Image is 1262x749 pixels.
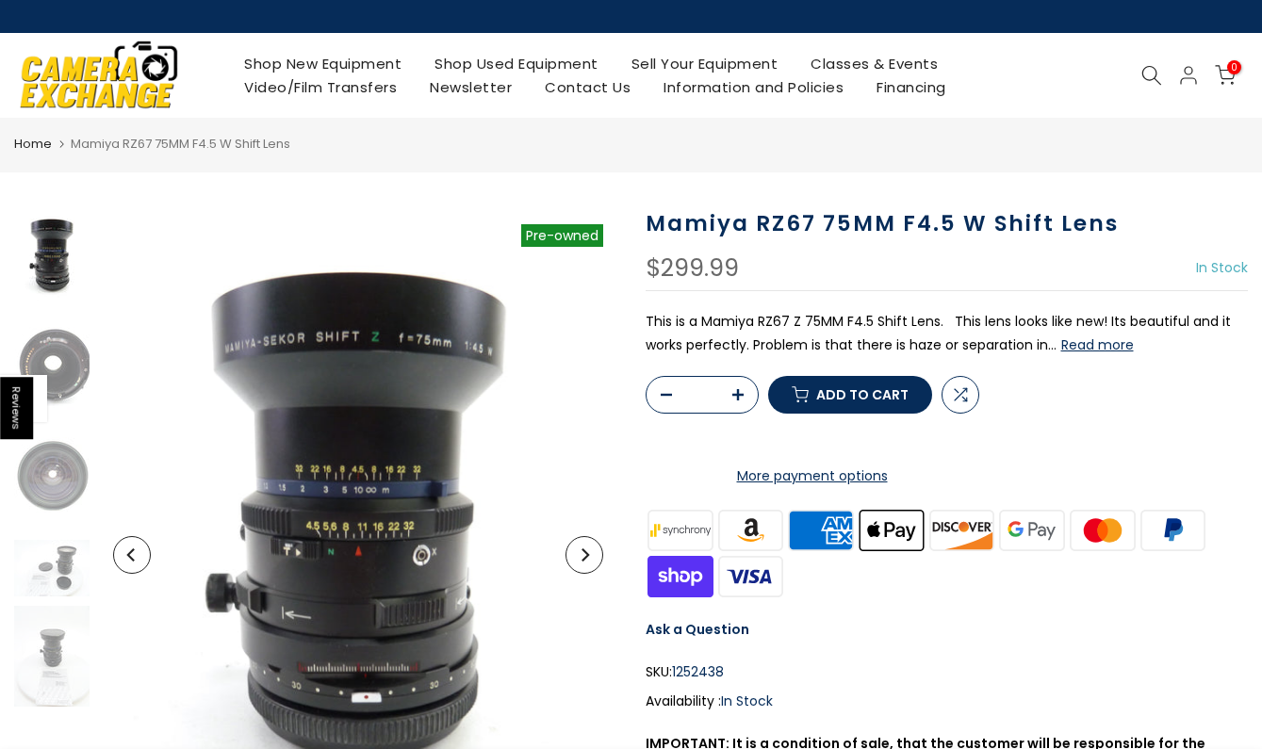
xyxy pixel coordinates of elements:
[926,507,997,553] img: discover
[646,210,1249,237] h1: Mamiya RZ67 75MM F4.5 W Shift Lens
[529,75,647,99] a: Contact Us
[715,507,786,553] img: amazon payments
[14,210,90,311] img: Mamiya RZ67 75MM F4.5 W Shift Lens Medium Format Equipment - Medium Format Lenses - Mamiya RZ 67 ...
[1196,258,1248,277] span: In Stock
[414,75,529,99] a: Newsletter
[1138,507,1208,553] img: paypal
[646,310,1249,357] p: This is a Mamiya RZ67 Z 75MM F4.5 Shift Lens. This lens looks like new! Its beautiful and it work...
[1215,65,1236,86] a: 0
[14,540,90,596] img: Mamiya RZ67 75MM F4.5 W Shift Lens Medium Format Equipment - Medium Format Lenses - Mamiya RZ 67 ...
[565,536,603,574] button: Next
[646,690,1249,713] div: Availability :
[228,75,414,99] a: Video/Film Transfers
[1227,60,1241,74] span: 0
[672,660,724,684] span: 1252438
[856,507,926,553] img: apple pay
[71,135,290,153] span: Mamiya RZ67 75MM F4.5 W Shift Lens
[1061,336,1134,353] button: Read more
[646,553,716,599] img: shopify pay
[646,507,716,553] img: synchrony
[997,507,1068,553] img: google pay
[14,135,52,154] a: Home
[113,536,151,574] button: Previous
[647,75,860,99] a: Information and Policies
[646,620,749,639] a: Ask a Question
[795,52,955,75] a: Classes & Events
[1067,507,1138,553] img: master
[768,376,932,414] button: Add to cart
[228,52,418,75] a: Shop New Equipment
[646,660,1249,684] div: SKU:
[860,75,963,99] a: Financing
[816,388,909,401] span: Add to cart
[646,256,739,281] div: $299.99
[14,606,90,707] img: Mamiya RZ67 75MM F4.5 W Shift Lens Medium Format Equipment - Medium Format Lenses - Mamiya RZ 67 ...
[721,692,773,710] span: In Stock
[786,507,857,553] img: american express
[418,52,615,75] a: Shop Used Equipment
[646,464,979,488] a: More payment options
[615,52,795,75] a: Sell Your Equipment
[715,553,786,599] img: visa
[14,430,90,530] img: Mamiya RZ67 75MM F4.5 W Shift Lens Medium Format Equipment - Medium Format Lenses - Mamiya RZ 67 ...
[14,320,90,421] img: Mamiya RZ67 75MM F4.5 W Shift Lens Medium Format Equipment - Medium Format Lenses - Mamiya RZ 67 ...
